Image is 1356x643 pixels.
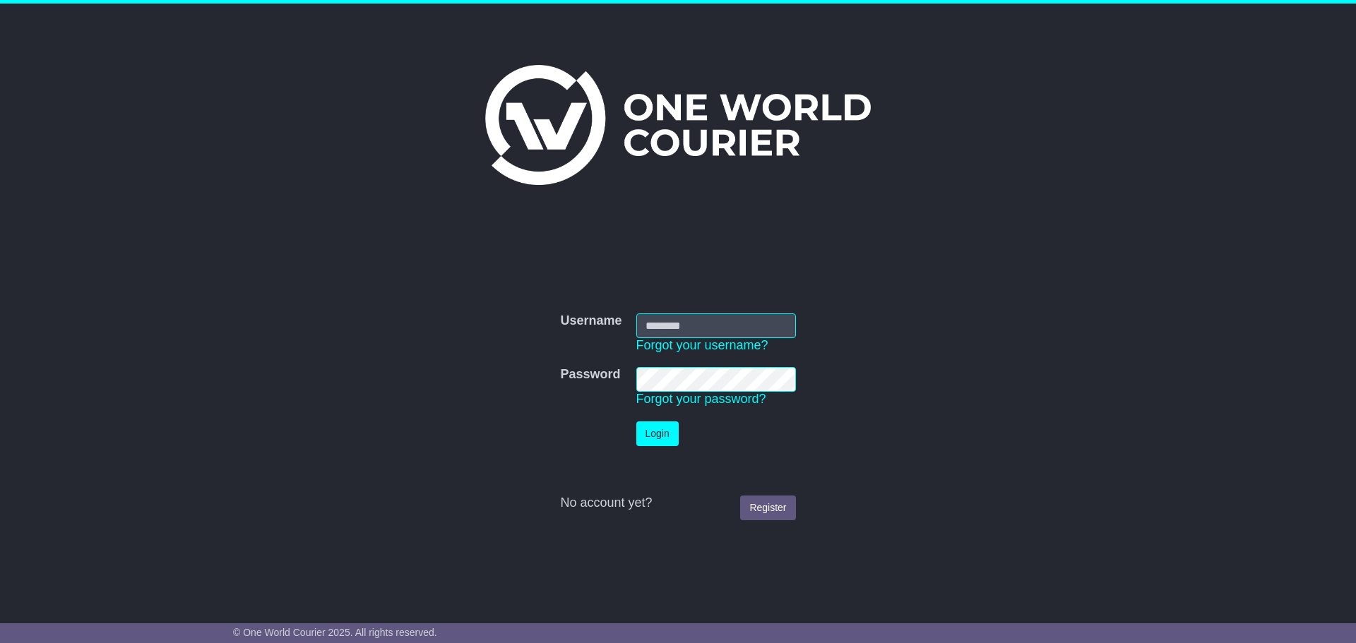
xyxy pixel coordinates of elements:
a: Register [740,495,795,520]
button: Login [636,421,679,446]
a: Forgot your username? [636,338,768,352]
label: Username [560,313,621,329]
label: Password [560,367,620,383]
a: Forgot your password? [636,392,766,406]
span: © One World Courier 2025. All rights reserved. [233,627,437,638]
img: One World [485,65,871,185]
div: No account yet? [560,495,795,511]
